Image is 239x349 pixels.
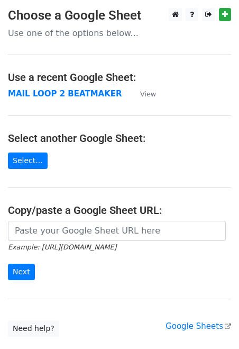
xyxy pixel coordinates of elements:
[166,321,231,331] a: Google Sheets
[8,153,48,169] a: Select...
[8,320,59,337] a: Need help?
[8,204,231,217] h4: Copy/paste a Google Sheet URL:
[140,90,156,98] small: View
[8,221,226,241] input: Paste your Google Sheet URL here
[8,71,231,84] h4: Use a recent Google Sheet:
[8,89,122,99] a: MAIL LOOP 2 BEATMAKER
[8,264,35,280] input: Next
[130,89,156,99] a: View
[8,8,231,23] h3: Choose a Google Sheet
[8,132,231,145] h4: Select another Google Sheet:
[8,28,231,39] p: Use one of the options below...
[8,243,116,251] small: Example: [URL][DOMAIN_NAME]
